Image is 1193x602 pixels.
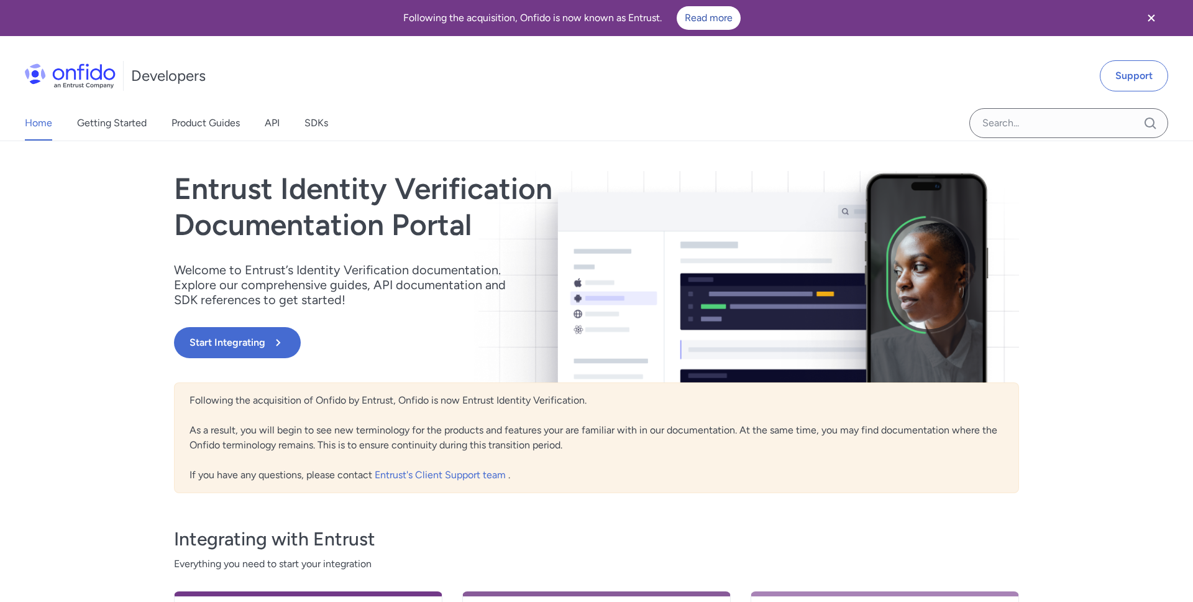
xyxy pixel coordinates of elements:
[77,106,147,141] a: Getting Started
[1128,2,1174,34] button: Close banner
[1144,11,1159,25] svg: Close banner
[174,382,1019,493] div: Following the acquisition of Onfido by Entrust, Onfido is now Entrust Identity Verification. As a...
[174,327,301,358] button: Start Integrating
[131,66,206,86] h1: Developers
[174,171,766,243] h1: Entrust Identity Verification Documentation Portal
[265,106,280,141] a: API
[969,108,1168,138] input: Onfido search input field
[174,327,766,358] a: Start Integrating
[174,557,1019,572] span: Everything you need to start your integration
[25,63,116,88] img: Onfido Logo
[174,262,522,307] p: Welcome to Entrust’s Identity Verification documentation. Explore our comprehensive guides, API d...
[304,106,328,141] a: SDKs
[15,6,1128,30] div: Following the acquisition, Onfido is now known as Entrust.
[375,469,508,481] a: Entrust's Client Support team
[171,106,240,141] a: Product Guides
[25,106,52,141] a: Home
[1100,60,1168,91] a: Support
[174,527,1019,552] h3: Integrating with Entrust
[677,6,741,30] a: Read more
